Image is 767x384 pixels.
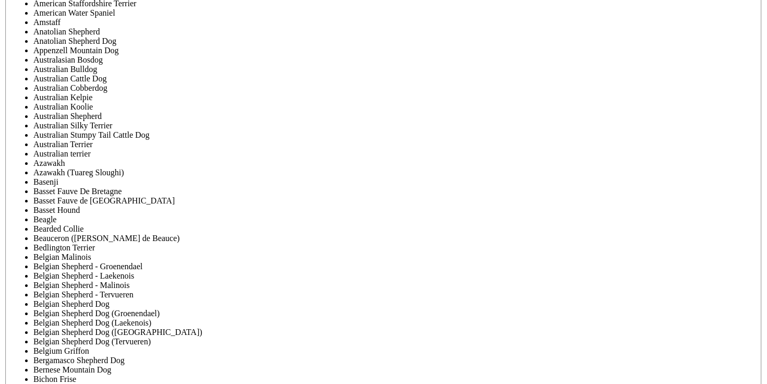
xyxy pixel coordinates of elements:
li: Anatolian Shepherd [33,27,754,37]
li: Australian Kelpie [33,93,754,102]
li: Anatolian Shepherd Dog [33,37,754,46]
li: Australian Koolie [33,102,754,112]
li: Australian Stumpy Tail Cattle Dog [33,130,754,140]
li: Appenzell Mountain Dog [33,46,754,55]
li: Belgian Shepherd Dog (Groenendael) [33,309,754,318]
li: Australian Terrier [33,140,754,149]
li: Bedlington Terrier [33,243,754,253]
li: Bernese Mountain Dog [33,365,754,375]
li: Amstaff [33,18,754,27]
li: Basenji [33,177,754,187]
li: Bichon Frise [33,375,754,384]
li: Belgian Shepherd - Tervueren [33,290,754,299]
li: Belgian Shepherd - Laekenois [33,271,754,281]
li: Basset Fauve de [GEOGRAPHIC_DATA] [33,196,754,206]
li: American Water Spaniel [33,8,754,18]
li: Belgian Shepherd - Groenendael [33,262,754,271]
li: Bearded Collie [33,224,754,234]
li: Australian Bulldog [33,65,754,74]
li: Australian terrier [33,149,754,159]
li: Australian Cattle Dog [33,74,754,83]
li: Belgium Griffon [33,346,754,356]
li: Azawakh (Tuareg Sloughi) [33,168,754,177]
li: Basset Hound [33,206,754,215]
li: Belgian Shepherd Dog (Laekenois) [33,318,754,328]
li: Australasian Bosdog [33,55,754,65]
li: Beagle [33,215,754,224]
li: Belgian Shepherd Dog [33,299,754,309]
li: Australian Shepherd [33,112,754,121]
li: Azawakh [33,159,754,168]
li: Basset Fauve De Bretagne [33,187,754,196]
li: Bergamasco Shepherd Dog [33,356,754,365]
li: Belgian Shepherd - Malinois [33,281,754,290]
li: Belgian Shepherd Dog (Tervueren) [33,337,754,346]
li: Beauceron ([PERSON_NAME] de Beauce) [33,234,754,243]
li: Australian Silky Terrier [33,121,754,130]
li: Belgian Shepherd Dog ([GEOGRAPHIC_DATA]) [33,328,754,337]
li: Australian Cobberdog [33,83,754,93]
li: Belgian Malinois [33,253,754,262]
